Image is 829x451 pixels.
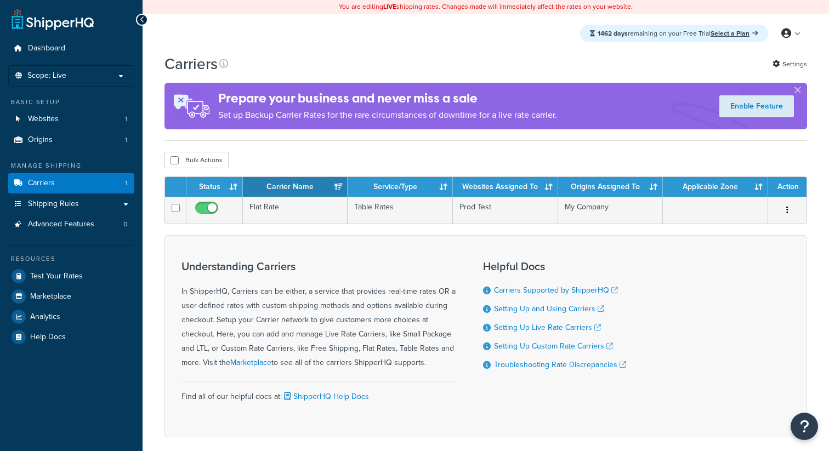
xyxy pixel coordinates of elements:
td: Table Rates [348,197,452,224]
img: ad-rules-rateshop-fe6ec290ccb7230408bd80ed9643f0289d75e0ffd9eb532fc0e269fcd187b520.png [164,83,218,129]
strong: 1462 days [598,28,628,38]
button: Bulk Actions [164,152,229,168]
a: Dashboard [8,38,134,59]
h4: Prepare your business and never miss a sale [218,89,557,107]
th: Websites Assigned To: activate to sort column ascending [453,177,558,197]
span: Scope: Live [27,71,66,81]
a: Enable Feature [719,95,794,117]
a: Shipping Rules [8,194,134,214]
th: Action [768,177,807,197]
button: Open Resource Center [791,413,818,440]
div: Find all of our helpful docs at: [181,381,456,404]
div: remaining on your Free Trial [580,25,768,42]
div: Basic Setup [8,98,134,107]
a: Setting Up Live Rate Carriers [494,322,601,333]
div: Manage Shipping [8,161,134,170]
div: Resources [8,254,134,264]
a: Settings [773,56,807,72]
td: Flat Rate [243,197,348,224]
span: 1 [125,179,127,188]
span: Dashboard [28,44,65,53]
span: Origins [28,135,53,145]
th: Origins Assigned To: activate to sort column ascending [558,177,663,197]
div: In ShipperHQ, Carriers can be either, a service that provides real-time rates OR a user-defined r... [181,260,456,370]
th: Status: activate to sort column ascending [186,177,243,197]
span: Help Docs [30,333,66,342]
li: Websites [8,109,134,129]
a: Troubleshooting Rate Discrepancies [494,359,626,370]
span: Advanced Features [28,220,94,229]
span: Carriers [28,179,55,188]
a: Marketplace [230,357,271,368]
li: Carriers [8,173,134,193]
span: Test Your Rates [30,272,83,281]
td: My Company [558,197,663,224]
span: Analytics [30,312,60,322]
td: Prod Test [453,197,558,224]
h1: Carriers [164,53,218,75]
a: Analytics [8,307,134,327]
li: Origins [8,130,134,150]
a: Carriers 1 [8,173,134,193]
a: Origins 1 [8,130,134,150]
p: Set up Backup Carrier Rates for the rare circumstances of downtime for a live rate carrier. [218,107,557,123]
a: Select a Plan [711,28,758,38]
a: Setting Up Custom Rate Carriers [494,340,613,352]
a: Websites 1 [8,109,134,129]
a: Marketplace [8,287,134,306]
span: Marketplace [30,292,71,301]
a: ShipperHQ Help Docs [282,391,369,402]
span: Shipping Rules [28,199,79,209]
a: ShipperHQ Home [12,8,94,30]
a: Help Docs [8,327,134,347]
a: Advanced Features 0 [8,214,134,235]
h3: Helpful Docs [483,260,626,272]
a: Setting Up and Using Carriers [494,303,604,315]
li: Advanced Features [8,214,134,235]
th: Applicable Zone: activate to sort column ascending [663,177,768,197]
b: LIVE [383,2,396,12]
span: 0 [123,220,127,229]
span: Websites [28,115,59,124]
th: Carrier Name: activate to sort column ascending [243,177,348,197]
span: 1 [125,135,127,145]
a: Carriers Supported by ShipperHQ [494,284,618,296]
th: Service/Type: activate to sort column ascending [348,177,452,197]
h3: Understanding Carriers [181,260,456,272]
a: Test Your Rates [8,266,134,286]
span: 1 [125,115,127,124]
